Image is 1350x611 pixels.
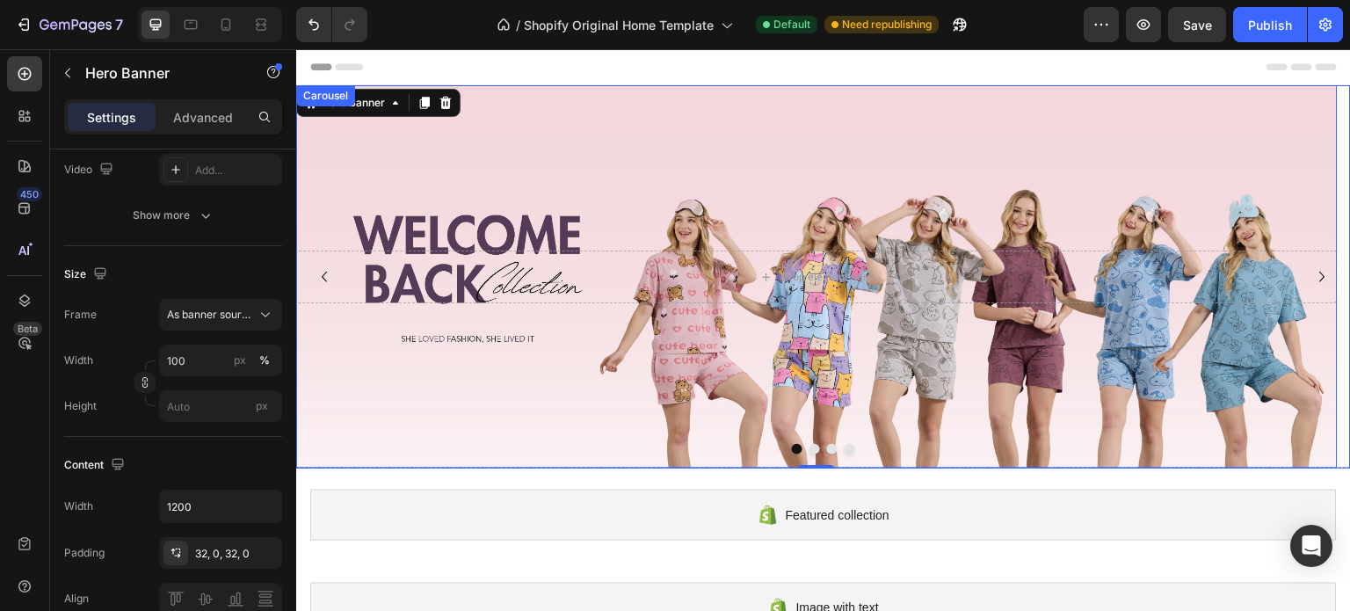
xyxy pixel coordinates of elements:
button: % [229,350,250,371]
div: Size [64,263,111,287]
label: Height [64,398,97,414]
p: Hero Banner [85,62,235,84]
iframe: Design area [296,49,1350,611]
div: Drop element here [484,221,577,235]
div: Beta [13,322,42,336]
div: Publish [1248,16,1292,34]
div: Align [64,591,89,607]
div: Open Intercom Messenger [1290,525,1332,567]
button: Dot [531,395,541,405]
button: px [254,350,275,371]
div: Show more [133,207,214,224]
div: Undo/Redo [296,7,367,42]
span: / [516,16,520,34]
input: px [159,390,282,422]
span: Need republishing [842,17,932,33]
input: Auto [160,491,281,522]
button: Publish [1233,7,1307,42]
span: Image with text [500,549,583,570]
span: Shopify Original Home Template [524,16,714,34]
label: Width [64,353,93,368]
div: Video [64,158,117,182]
span: As banner source [167,307,253,323]
span: Save [1183,18,1212,33]
button: 7 [7,7,131,42]
div: Add... [195,163,278,178]
span: Default [773,17,810,33]
div: 450 [17,187,42,201]
div: px [234,353,246,368]
p: Advanced [173,108,233,127]
button: Show more [64,200,282,231]
div: % [259,353,270,368]
div: Padding [64,545,105,561]
label: Frame [64,307,97,323]
span: px [256,399,268,412]
span: Featured collection [490,455,593,476]
div: Content [64,454,128,477]
button: As banner source [159,299,282,331]
div: 32, 0, 32, 0 [195,546,278,562]
input: px% [159,345,282,376]
div: Width [64,498,93,514]
button: Save [1168,7,1226,42]
p: 7 [115,14,123,35]
div: Carousel [4,39,55,55]
button: Carousel Next Arrow [1012,214,1041,242]
p: Settings [87,108,136,127]
button: Dot [548,395,559,405]
button: Dot [513,395,524,405]
button: Dot [496,395,506,405]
